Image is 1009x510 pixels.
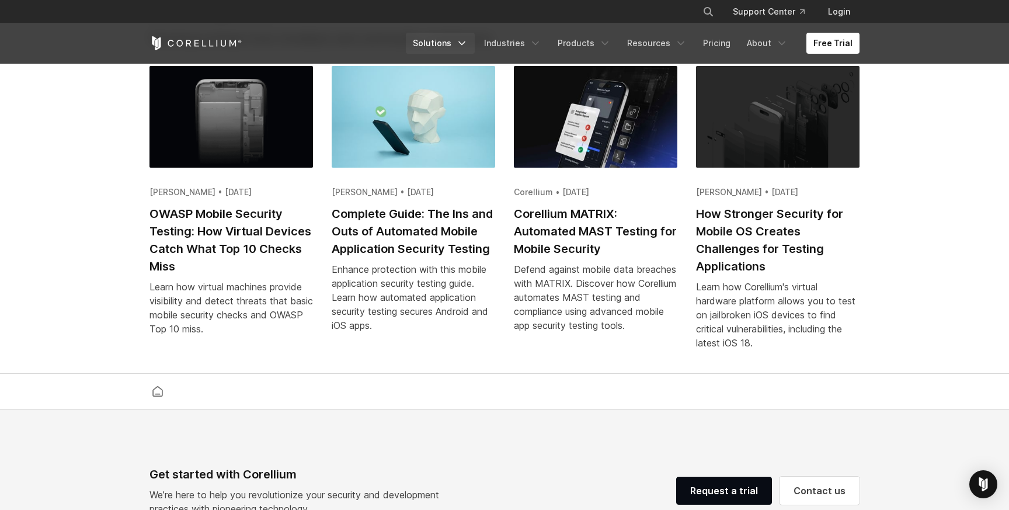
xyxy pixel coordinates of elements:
a: Contact us [780,477,860,505]
h2: Complete Guide: The Ins and Outs of Automated Mobile Application Security Testing [332,205,495,258]
a: Resources [620,33,694,54]
div: Learn how virtual machines provide visibility and detect threats that basic mobile security check... [149,280,313,336]
div: Learn how Corellium's virtual hardware platform allows you to test on jailbroken iOS devices to f... [696,280,860,350]
div: Navigation Menu [406,33,860,54]
a: Corellium Home [149,36,242,50]
div: Enhance protection with this mobile application security testing guide. Learn how automated appli... [332,262,495,332]
div: [PERSON_NAME] • [DATE] [696,186,860,198]
a: Corellium home [147,383,168,400]
div: Get started with Corellium [149,466,448,483]
a: About [740,33,795,54]
a: Corellium MATRIX: Automated MAST Testing for Mobile Security Corellium • [DATE] Corellium MATRIX:... [514,66,677,346]
div: [PERSON_NAME] • [DATE] [332,186,495,198]
a: Products [551,33,618,54]
img: How Stronger Security for Mobile OS Creates Challenges for Testing Applications [696,66,860,168]
a: Login [819,1,860,22]
h2: OWASP Mobile Security Testing: How Virtual Devices Catch What Top 10 Checks Miss [149,205,313,275]
div: Navigation Menu [688,1,860,22]
h2: Corellium MATRIX: Automated MAST Testing for Mobile Security [514,205,677,258]
a: Industries [477,33,548,54]
a: Complete Guide: The Ins and Outs of Automated Mobile Application Security Testing [PERSON_NAME] •... [332,66,495,346]
h2: How Stronger Security for Mobile OS Creates Challenges for Testing Applications [696,205,860,275]
a: How Stronger Security for Mobile OS Creates Challenges for Testing Applications [PERSON_NAME] • [... [696,66,860,364]
a: OWASP Mobile Security Testing: How Virtual Devices Catch What Top 10 Checks Miss [PERSON_NAME] • ... [149,66,313,350]
a: Free Trial [806,33,860,54]
img: OWASP Mobile Security Testing: How Virtual Devices Catch What Top 10 Checks Miss [149,66,313,168]
div: Corellium • [DATE] [514,186,677,198]
img: Complete Guide: The Ins and Outs of Automated Mobile Application Security Testing [332,66,495,168]
div: Defend against mobile data breaches with MATRIX. Discover how Corellium automates MAST testing an... [514,262,677,332]
div: Open Intercom Messenger [969,470,997,498]
a: Pricing [696,33,737,54]
a: Support Center [723,1,814,22]
img: Corellium MATRIX: Automated MAST Testing for Mobile Security [514,66,677,168]
div: [PERSON_NAME] • [DATE] [149,186,313,198]
a: Solutions [406,33,475,54]
button: Search [698,1,719,22]
a: Request a trial [676,477,772,505]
